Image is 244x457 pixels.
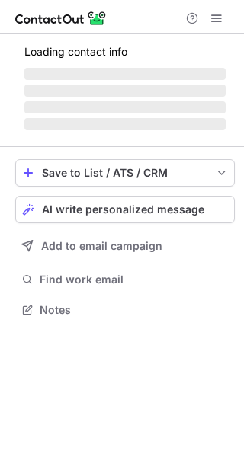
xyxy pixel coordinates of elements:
button: Add to email campaign [15,232,235,260]
span: ‌ [24,118,226,130]
span: ‌ [24,68,226,80]
p: Loading contact info [24,46,226,58]
span: ‌ [24,101,226,113]
span: AI write personalized message [42,203,204,216]
button: Notes [15,299,235,321]
span: Find work email [40,273,229,286]
button: Find work email [15,269,235,290]
img: ContactOut v5.3.10 [15,9,107,27]
button: AI write personalized message [15,196,235,223]
div: Save to List / ATS / CRM [42,167,208,179]
span: ‌ [24,85,226,97]
button: save-profile-one-click [15,159,235,187]
span: Add to email campaign [41,240,162,252]
span: Notes [40,303,229,317]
